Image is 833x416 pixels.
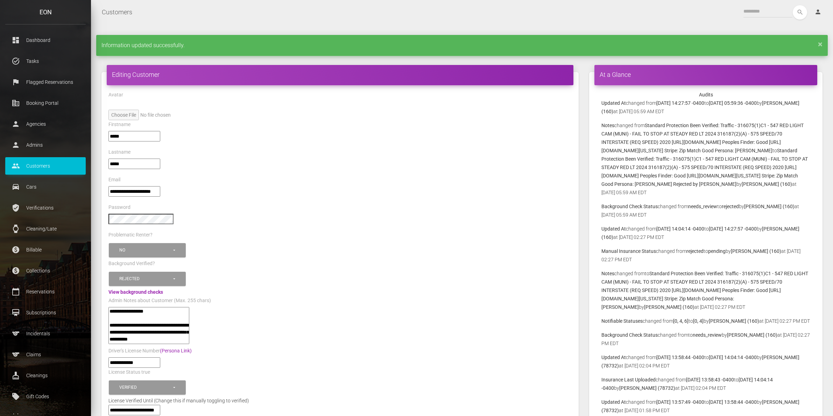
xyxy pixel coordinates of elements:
b: Notes [601,271,614,276]
b: pending [708,248,726,254]
p: Cleaning/Late [10,224,80,234]
div: Rejected [119,276,172,282]
a: corporate_fare Booking Portal [5,94,86,112]
p: Collections [10,265,80,276]
h4: Editing Customer [112,70,568,79]
b: [DATE] 14:04:14 -0400 [656,226,704,232]
p: changed from to by at [DATE] 02:27 PM EDT [601,247,810,264]
h4: At a Glance [600,70,812,79]
b: needs_review [693,332,722,338]
a: dashboard Dashboard [5,31,86,49]
p: changed from to by at [DATE] 02:04 PM EDT [601,353,810,370]
b: Insurance Last Uploaded [601,377,656,382]
p: Subscriptions [10,307,80,318]
b: rejected [686,248,704,254]
b: Updated At [601,100,626,106]
b: Updated At [601,355,626,360]
b: Background Check Status [601,332,658,338]
p: Verifications [10,203,80,213]
a: people Customers [5,157,86,175]
p: Agencies [10,119,80,129]
p: changed from to by at [DATE] 02:27 PM EDT [601,269,810,311]
b: Updated At [601,226,626,232]
b: [PERSON_NAME] (160) [644,304,694,310]
p: changed from to by at [DATE] 05:59 AM EDT [601,99,810,116]
p: changed from to by at [DATE] 02:27 PM EDT [601,225,810,241]
button: Rejected [109,272,186,286]
b: [DATE] 13:58:44 -0400 [656,355,704,360]
b: Updated At [601,399,626,405]
a: × [818,42,823,46]
p: Customers [10,161,80,171]
a: local_offer Gift Codes [5,388,86,405]
label: Avatar [108,92,123,98]
b: [0, 4] [693,318,704,324]
a: drive_eta Cars [5,178,86,196]
label: Firstname [108,121,130,128]
a: person Agencies [5,115,86,133]
a: calendar_today Reservations [5,283,86,300]
button: No [109,243,186,257]
a: flag Flagged Reservations [5,73,86,91]
b: Standard Protection Been Verified: Traffic - 316075(1)C1 - 547 RED LIGHT CAM (MUNI) - FAIL TO STO... [601,271,808,310]
label: Lastname [108,149,130,156]
p: Tasks [10,56,80,66]
a: watch Cleaning/Late [5,220,86,238]
p: Reservations [10,286,80,297]
b: [PERSON_NAME] (78732) [619,385,675,391]
p: Dashboard [10,35,80,45]
button: Verified [109,380,186,395]
p: changed from to by at [DATE] 01:58 PM EDT [601,398,810,415]
p: Claims [10,349,80,360]
a: sports Incidentals [5,325,86,342]
b: Manual Insurance Status [601,248,656,254]
a: task_alt Tasks [5,52,86,70]
p: Booking Portal [10,98,80,108]
a: person Admins [5,136,86,154]
p: changed from to by at [DATE] 02:27 PM EDT [601,317,810,325]
p: Cleanings [10,370,80,381]
p: Gift Codes [10,391,80,402]
p: Admins [10,140,80,150]
label: Background Verified? [108,260,155,267]
label: Driver's License Number [108,348,192,355]
p: changed from to by at [DATE] 02:04 PM EDT [601,375,810,392]
a: cleaning_services Cleanings [5,367,86,384]
p: changed from to by at [DATE] 02:27 PM EDT [601,331,810,348]
b: Standard Protection Been Verified: Traffic - 316075(1)C1 - 547 RED LIGHT CAM (MUNI) - FAIL TO STO... [601,123,804,153]
b: [DATE] 14:27:57 -0400 [709,226,757,232]
i: person [814,8,821,15]
a: (Persona Link) [160,348,192,353]
strong: Audits [699,92,713,97]
p: Flagged Reservations [10,77,80,87]
b: [PERSON_NAME] (160) [744,204,795,209]
b: needs_review [688,204,717,209]
b: [DATE] 13:58:44 -0400 [709,399,757,405]
b: Background Check Status [601,204,658,209]
p: changed from to by at [DATE] 05:59 AM EDT [601,121,810,197]
label: Problematic Renter? [108,232,153,239]
b: [DATE] 13:58:43 -0400 [686,377,734,382]
button: search [793,5,807,20]
a: person [809,5,828,19]
b: [DATE] 13:57:49 -0400 [656,399,704,405]
label: License Status true [108,369,150,376]
b: Notifiable Statuses [601,318,643,324]
p: Billable [10,245,80,255]
b: Notes [601,123,614,128]
b: Standard Protection Been Verified: Traffic - 316075(1)C1 - 547 RED LIGHT CAM (MUNI) - FAIL TO STO... [601,148,808,187]
label: Admin Notes about Customer (Max. 255 chars) [108,297,211,304]
a: View background checks [108,289,163,295]
b: rejected [722,204,739,209]
label: Email [108,176,120,183]
b: [PERSON_NAME] (160) [727,332,777,338]
p: Cars [10,182,80,192]
div: Information updated successfully. [96,35,828,56]
p: changed from to by at [DATE] 05:59 AM EDT [601,202,810,219]
a: paid Collections [5,262,86,279]
b: [DATE] 14:04:14 -0400 [709,355,757,360]
a: paid Billable [5,241,86,258]
b: [PERSON_NAME] (160) [731,248,781,254]
p: Incidentals [10,328,80,339]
